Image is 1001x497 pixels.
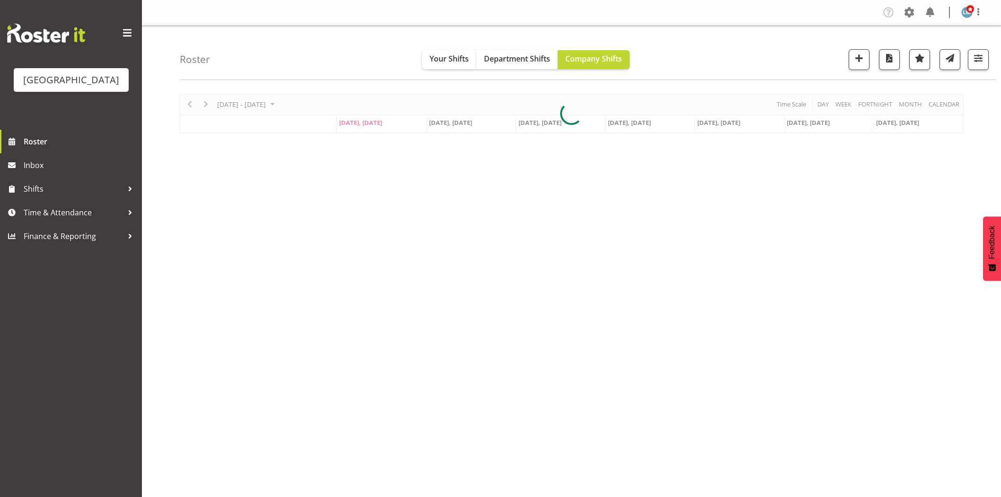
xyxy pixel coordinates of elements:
span: Shifts [24,182,123,196]
button: Highlight an important date within the roster. [909,49,930,70]
button: Download a PDF of the roster according to the set date range. [879,49,900,70]
span: Company Shifts [565,53,622,64]
img: lesley-mckenzie127.jpg [961,7,973,18]
button: Your Shifts [422,50,476,69]
button: Company Shifts [558,50,630,69]
span: Your Shifts [430,53,469,64]
button: Department Shifts [476,50,558,69]
button: Send a list of all shifts for the selected filtered period to all rostered employees. [940,49,960,70]
span: Finance & Reporting [24,229,123,243]
img: Rosterit website logo [7,24,85,43]
span: Time & Attendance [24,205,123,220]
span: Department Shifts [484,53,550,64]
h4: Roster [180,54,210,65]
button: Filter Shifts [968,49,989,70]
button: Feedback - Show survey [983,216,1001,281]
span: Roster [24,134,137,149]
div: [GEOGRAPHIC_DATA] [23,73,119,87]
span: Feedback [988,226,996,259]
span: Inbox [24,158,137,172]
button: Add a new shift [849,49,869,70]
